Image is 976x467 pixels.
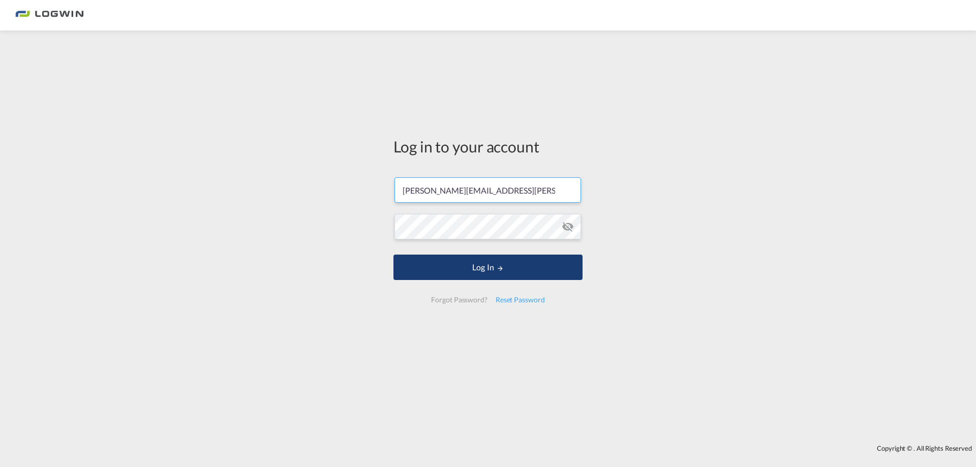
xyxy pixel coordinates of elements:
div: Log in to your account [393,136,583,157]
md-icon: icon-eye-off [562,221,574,233]
div: Forgot Password? [427,291,491,309]
input: Enter email/phone number [394,177,581,203]
img: bc73a0e0d8c111efacd525e4c8ad7d32.png [15,4,84,27]
button: LOGIN [393,255,583,280]
div: Reset Password [492,291,549,309]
